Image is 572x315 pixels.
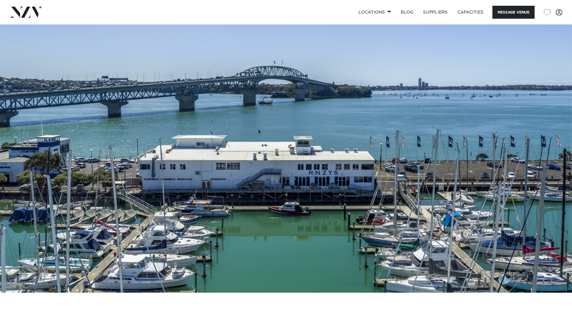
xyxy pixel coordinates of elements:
[453,6,488,19] a: Capacities
[10,7,43,17] img: nzv-logo.png
[396,6,418,19] a: BLOG
[418,6,452,19] a: SUPPLIERS
[354,6,396,19] a: Locations
[492,6,535,19] button: Message Venue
